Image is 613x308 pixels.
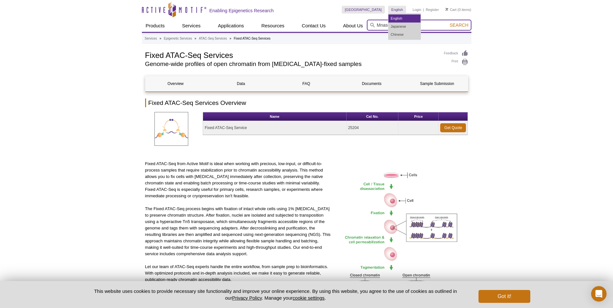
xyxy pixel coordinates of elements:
[413,7,421,12] a: Login
[407,76,467,91] a: Sample Submission
[145,264,331,283] p: Let our team of ATAC-Seq experts handle the entire workflow, from sample prep to bioinformatics. ...
[342,6,385,14] a: [GEOGRAPHIC_DATA]
[145,76,206,91] a: Overview
[388,6,406,14] a: English
[145,50,438,60] h1: Fixed ATAC-Seq Services
[232,295,262,301] a: Privacy Policy
[347,121,399,135] td: 25204
[298,20,330,32] a: Contact Us
[160,37,162,40] li: »
[195,37,197,40] li: »
[257,20,288,32] a: Resources
[445,8,448,11] img: Your Cart
[209,8,274,14] h2: Enabling Epigenetics Research
[388,14,421,23] a: English
[145,161,331,199] p: Fixed ATAC-Seq from Active Motif is ideal when working with precious, low-input, or difficult-to-...
[293,295,324,301] button: cookie settings
[339,20,367,32] a: About Us
[444,59,468,66] a: Print
[341,76,402,91] a: Documents
[423,6,424,14] li: |
[178,20,205,32] a: Services
[591,286,607,302] div: Open Intercom Messenger
[145,36,157,42] a: Services
[203,112,346,121] th: Name
[398,112,439,121] th: Price
[229,37,231,40] li: »
[211,76,271,91] a: Data
[444,50,468,57] a: Feedback
[145,61,438,67] h2: Genome-wide profiles of open chromatin from [MEDICAL_DATA]-fixed samples
[214,20,248,32] a: Applications
[445,6,471,14] li: (0 items)
[203,121,346,135] td: Fixed ATAC-Seq Service
[367,20,471,31] input: Keyword, Cat. No.
[388,23,421,31] a: Japanese
[164,36,192,42] a: Epigenetic Services
[145,98,468,107] h2: Fixed ATAC-Seq Services Overview
[347,112,399,121] th: Cat No.
[83,288,468,301] p: This website uses cookies to provide necessary site functionality and improve your online experie...
[388,31,421,39] a: Chinese
[276,76,337,91] a: FAQ
[234,37,271,40] li: Fixed ATAC-Seq Services
[145,206,331,257] p: The Fixed ATAC-Seq process begins with fixation of intact whole cells using 1% [MEDICAL_DATA] to ...
[199,36,227,42] a: ATAC-Seq Services
[445,7,457,12] a: Cart
[142,20,169,32] a: Products
[440,123,466,132] a: Get Quote
[478,290,530,303] button: Got it!
[450,23,468,28] span: Search
[426,7,439,12] a: Register
[448,22,470,28] button: Search
[154,112,188,146] img: Fixed ATAC-Seq Service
